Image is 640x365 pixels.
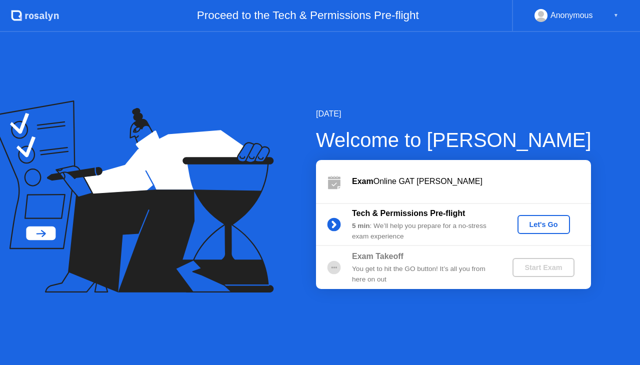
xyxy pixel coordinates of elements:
[316,125,591,155] div: Welcome to [PERSON_NAME]
[352,177,373,185] b: Exam
[613,9,618,22] div: ▼
[352,175,591,187] div: Online GAT [PERSON_NAME]
[517,215,570,234] button: Let's Go
[521,220,566,228] div: Let's Go
[352,209,465,217] b: Tech & Permissions Pre-flight
[352,252,403,260] b: Exam Takeoff
[316,108,591,120] div: [DATE]
[352,222,370,229] b: 5 min
[512,258,574,277] button: Start Exam
[352,221,496,241] div: : We’ll help you prepare for a no-stress exam experience
[550,9,593,22] div: Anonymous
[352,264,496,284] div: You get to hit the GO button! It’s all you from here on out
[516,263,570,271] div: Start Exam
